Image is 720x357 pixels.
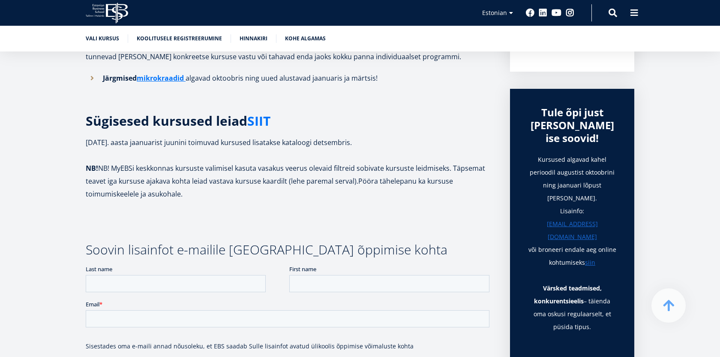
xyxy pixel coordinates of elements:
[527,218,617,243] a: [EMAIL_ADDRESS][DOMAIN_NAME]
[137,72,144,85] a: m
[247,115,270,127] a: SIIT
[527,153,617,269] h1: Kursused algavad kahel perioodil augustist oktoobrini ning jaanuari lõpust [PERSON_NAME]. Lisainf...
[527,106,617,145] div: Tule õpi just [PERSON_NAME] ise soovid!
[86,34,119,43] a: Vali kursus
[534,284,602,305] strong: Värsked teadmised, konkurentsieelis
[285,34,326,43] a: Kohe algamas
[144,72,184,85] a: ikrokraadid
[552,9,561,17] a: Youtube
[86,163,98,173] strong: NB!
[527,282,617,333] p: – täienda oma oskusi regulaarselt, et püsida tipus.
[566,9,574,17] a: Instagram
[86,112,270,130] strong: Sügisesed kursused leiad
[86,243,493,256] h3: Soovin lisainfot e-mailile [GEOGRAPHIC_DATA] õppimise kohta
[539,9,547,17] a: Linkedin
[86,72,493,85] li: algavad oktoobris ning uued alustavad jaanuaris ja märtsis!
[137,34,222,43] a: Koolitusele registreerumine
[585,256,595,269] a: siin
[103,73,186,83] strong: Järgmised
[240,34,267,43] a: Hinnakiri
[526,9,534,17] a: Facebook
[86,136,493,200] p: [DATE]. aasta jaanuarist juunini toimuvad kursused lisatakse kataloogi detsembris. NB! MyEBSi kes...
